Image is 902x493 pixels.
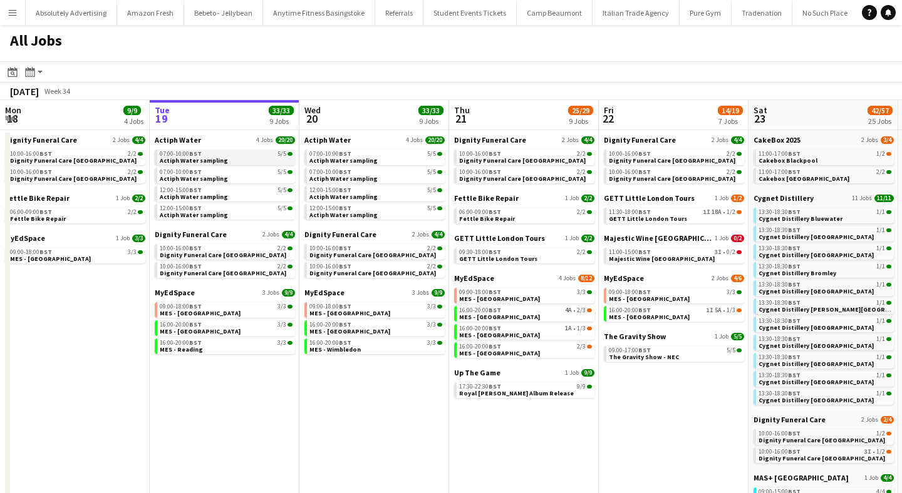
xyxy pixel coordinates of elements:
[604,193,695,203] span: GETT Little London Tours
[309,263,351,270] span: 10:00-16:00
[454,273,494,283] span: MyEdSpace
[604,273,744,283] a: MyEdSpace2 Jobs4/6
[715,195,728,202] span: 1 Job
[876,209,885,215] span: 1/1
[309,303,351,310] span: 09:00-18:00
[759,244,891,258] a: 13:30-18:30BST1/1Cygnet Distillery [GEOGRAPHIC_DATA]
[406,136,423,144] span: 4 Jobs
[309,193,378,201] span: Actiph Water sampling
[876,169,885,175] span: 2/2
[277,245,286,252] span: 2/2
[459,151,501,157] span: 10:00-16:00
[459,306,592,320] a: 16:00-20:00BST4A•2/3MES - [GEOGRAPHIC_DATA]
[427,303,436,310] span: 3/3
[26,1,117,25] button: Absolutely Advertising
[155,230,227,239] span: Dignity Funeral Care
[459,175,586,183] span: Dignity Funeral Care Southampton
[160,150,293,164] a: 07:00-10:00BST5/5Actiph Water sampling
[581,195,594,202] span: 2/2
[459,156,586,165] span: Dignity Funeral Care Aberdeen
[731,275,744,282] span: 4/6
[10,168,143,182] a: 10:00-16:00BST2/2Dignity Funeral Care [GEOGRAPHIC_DATA]
[116,235,130,242] span: 1 Job
[638,150,651,158] span: BST
[262,231,279,238] span: 2 Jobs
[577,289,586,295] span: 3/3
[10,169,52,175] span: 10:00-16:00
[304,135,351,145] span: Actiph Water
[427,245,436,252] span: 2/2
[5,233,145,266] div: MyEdSpace1 Job3/309:00-18:00BST3/3MES - [GEOGRAPHIC_DATA]
[609,175,735,183] span: Dignity Funeral Care Southampton
[155,135,201,145] span: Actiph Water
[309,187,351,193] span: 12:00-15:00
[304,230,376,239] span: Dignity Funeral Care
[609,215,687,223] span: GETT Little London Tours
[609,168,742,182] a: 10:00-16:00BST2/2Dignity Funeral Care [GEOGRAPHIC_DATA]
[732,1,792,25] button: Tradenation
[304,288,445,297] a: MyEdSpace3 Jobs9/9
[638,208,651,216] span: BST
[5,193,70,203] span: Fettle Bike Repair
[559,275,576,282] span: 4 Jobs
[759,300,801,306] span: 13:30-18:30
[189,150,202,158] span: BST
[609,307,651,313] span: 16:00-20:00
[876,300,885,306] span: 1/1
[759,169,801,175] span: 11:00-17:00
[604,273,644,283] span: MyEdSpace
[160,168,293,182] a: 07:00-10:00BST5/5Actiph Water sampling
[189,186,202,194] span: BST
[609,169,651,175] span: 10:00-16:00
[876,263,885,270] span: 1/1
[759,168,891,182] a: 11:00-17:00BST2/2Cakebox [GEOGRAPHIC_DATA]
[277,205,286,211] span: 5/5
[604,273,744,332] div: MyEdSpace2 Jobs4/609:00-18:00BST3/3MES - [GEOGRAPHIC_DATA]16:00-20:00BST1I5A•1/3MES - [GEOGRAPHIC...
[10,215,66,223] span: Fettle Bike Repair
[189,302,202,310] span: BST
[489,168,501,176] span: BST
[155,230,295,288] div: Dignity Funeral Care2 Jobs4/410:00-16:00BST2/2Dignity Funeral Care [GEOGRAPHIC_DATA]10:00-16:00BS...
[277,263,286,270] span: 2/2
[339,186,351,194] span: BST
[155,288,195,297] span: MyEdSpace
[309,245,351,252] span: 10:00-16:00
[39,208,52,216] span: BST
[754,193,814,203] span: Cygnet Distillery
[427,151,436,157] span: 5/5
[759,233,874,241] span: Cygnet Distillery Brighton
[304,135,445,145] a: Actiph Water4 Jobs20/20
[160,204,293,218] a: 12:00-15:00BST5/5Actiph Water sampling
[788,262,801,270] span: BST
[788,168,801,176] span: BST
[759,150,891,164] a: 11:00-17:00BST1/2Cakebox Blackpool
[489,150,501,158] span: BST
[593,1,680,25] button: Italian Trade Agency
[604,135,676,145] span: Dignity Funeral Care
[881,136,894,144] span: 3/4
[489,306,501,314] span: BST
[459,169,501,175] span: 10:00-16:00
[160,269,286,277] span: Dignity Funeral Care Southampton
[703,209,710,215] span: 1I
[609,289,651,295] span: 09:00-18:00
[714,249,722,255] span: 3I
[128,169,137,175] span: 2/2
[39,248,52,256] span: BST
[638,306,651,314] span: BST
[759,151,801,157] span: 11:00-17:00
[565,195,579,202] span: 1 Job
[759,209,801,215] span: 13:30-18:30
[759,280,891,295] a: 13:30-18:30BST1/1Cygnet Distillery [GEOGRAPHIC_DATA]
[754,135,894,193] div: CakeBox 20252 Jobs3/411:00-17:00BST1/2Cakebox Blackpool11:00-17:00BST2/2Cakebox [GEOGRAPHIC_DATA]
[759,175,849,183] span: Cakebox Edinburgh
[282,289,295,297] span: 9/9
[339,244,351,252] span: BST
[276,136,295,144] span: 20/20
[10,208,143,222] a: 06:00-09:00BST2/2Fettle Bike Repair
[459,168,592,182] a: 10:00-16:00BST2/2Dignity Funeral Care [GEOGRAPHIC_DATA]
[754,193,894,203] a: Cygnet Distillery11 Jobs11/11
[454,273,594,283] a: MyEdSpace4 Jobs8/12
[160,151,202,157] span: 07:00-10:00
[160,262,293,277] a: 10:00-16:00BST2/2Dignity Funeral Care [GEOGRAPHIC_DATA]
